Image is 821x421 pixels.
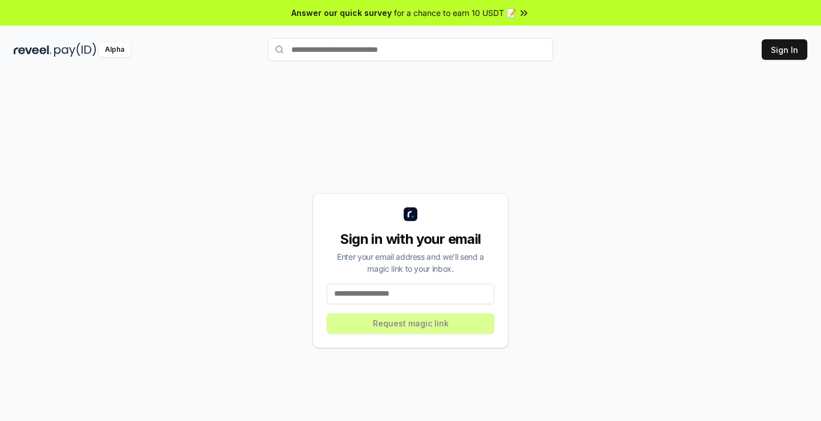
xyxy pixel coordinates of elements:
span: Answer our quick survey [291,7,392,19]
button: Sign In [762,39,807,60]
div: Alpha [99,43,131,57]
img: reveel_dark [14,43,52,57]
img: logo_small [404,207,417,221]
img: pay_id [54,43,96,57]
span: for a chance to earn 10 USDT 📝 [394,7,516,19]
div: Sign in with your email [327,230,494,248]
div: Enter your email address and we’ll send a magic link to your inbox. [327,251,494,275]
